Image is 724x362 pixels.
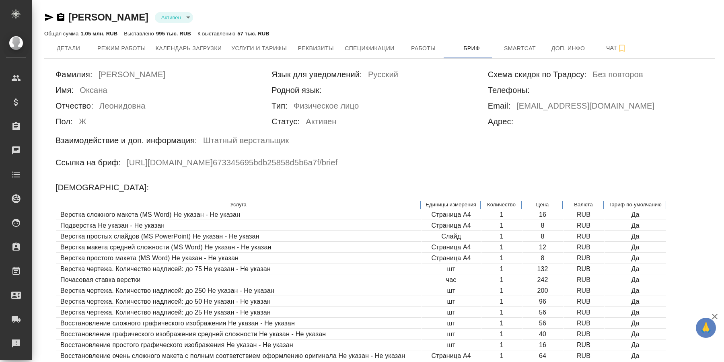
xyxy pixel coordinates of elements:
td: RUB [564,308,604,318]
h6: Статус: [271,115,300,128]
td: Восстановление простого графического изображения Не указан - Не указан [56,340,421,350]
h6: Язык для уведомлений: [271,68,362,81]
td: RUB [564,221,604,231]
td: 1 [481,264,522,274]
td: 1 [481,286,522,296]
p: Общая сумма [44,31,80,37]
td: Да [605,243,666,253]
h6: Адрес: [488,115,514,128]
td: Страница А4 [422,210,481,220]
span: Чат [597,43,636,53]
td: 1 [481,308,522,318]
td: 8 [522,253,563,263]
td: Верстка простого макета (MS Word) Не указан - Не указан [56,253,421,263]
td: Верстка чертежа. Количество надписей: до 25 Не указан - Не указан [56,308,421,318]
td: 1 [481,243,522,253]
td: Верстка чертежа. Количество надписей: до 250 Не указан - Не указан [56,286,421,296]
h6: Схема скидок по Традосу: [488,68,587,81]
td: Верстка чертежа. Количество надписей: до 50 Не указан - Не указан [56,297,421,307]
td: 8 [522,221,563,231]
td: 1 [481,297,522,307]
td: Да [605,340,666,350]
a: [PERSON_NAME] [68,12,148,23]
td: 56 [522,308,563,318]
h6: Отчество: [56,99,93,112]
p: Единицы измерения [426,201,476,209]
td: 1 [481,319,522,329]
p: Количество [485,201,517,209]
td: RUB [564,319,604,329]
span: Календарь загрузки [156,43,222,53]
span: Smartcat [501,43,539,53]
h6: Леонидовна [99,99,146,115]
td: Да [605,286,666,296]
div: Активен [155,12,193,23]
td: Верстка чертежа. Количество надписей: до 75 Не указан - Не указан [56,264,421,274]
span: Режим работы [97,43,146,53]
button: Активен [159,14,183,21]
td: 1 [481,351,522,361]
td: Да [605,221,666,231]
h6: [DEMOGRAPHIC_DATA]: [56,181,149,194]
td: Верстка макета средней сложности (MS Word) Не указан - Не указан [56,243,421,253]
span: 🙏 [699,319,713,336]
td: RUB [564,210,604,220]
td: шт [422,308,481,318]
td: Да [605,297,666,307]
td: Подверстка Не указан - Не указан [56,221,421,231]
p: Выставлено [124,31,156,37]
td: RUB [564,340,604,350]
td: Верстка сложного макета (MS Word) Не указан - Не указан [56,210,421,220]
p: 57 тыс. RUB [237,31,269,37]
span: Доп. инфо [549,43,588,53]
td: Да [605,253,666,263]
td: Восстановление сложного графического изображения Не указан - Не указан [56,319,421,329]
p: Цена [527,201,558,209]
td: Восстановление графического изображения средней сложности Не указан - Не указан [56,329,421,339]
td: 1 [481,275,522,285]
td: Верстка простых слайдов (MS PowerPoint) Не указан - Не указан [56,232,421,242]
svg: Подписаться [617,43,627,53]
td: 16 [522,340,563,350]
td: 1 [481,253,522,263]
td: 8 [522,232,563,242]
td: Страница А4 [422,253,481,263]
td: Да [605,329,666,339]
td: 200 [522,286,563,296]
td: RUB [564,351,604,361]
td: Да [605,319,666,329]
td: RUB [564,264,604,274]
button: 🙏 [696,318,716,338]
td: 1 [481,210,522,220]
h6: Email: [488,99,510,112]
p: Услуга [60,201,416,209]
span: Работы [404,43,443,53]
h6: Оксана [80,84,107,99]
td: RUB [564,329,604,339]
td: 40 [522,329,563,339]
td: 96 [522,297,563,307]
td: Слайд [422,232,481,242]
td: 56 [522,319,563,329]
h6: Штатный верстальщик [203,134,289,150]
td: Страница А4 [422,351,481,361]
td: 12 [522,243,563,253]
span: Реквизиты [296,43,335,53]
h6: [URL][DOMAIN_NAME] 673345695bdb25858d5b6a7f /brief [127,156,337,172]
td: Восстановление очень сложного макета с полным соответствием оформлению оригинала Не указан - Не у... [56,351,421,361]
td: Да [605,351,666,361]
td: Да [605,210,666,220]
h6: Тип: [271,99,288,112]
h6: Русский [368,68,398,84]
td: 64 [522,351,563,361]
button: Скопировать ссылку для ЯМессенджера [44,12,54,22]
h6: [EMAIL_ADDRESS][DOMAIN_NAME] [516,99,654,115]
td: час [422,275,481,285]
h6: Ж [79,115,86,131]
td: Да [605,264,666,274]
td: RUB [564,243,604,253]
p: Валюта [568,201,599,209]
p: Тариф по-умолчанию [609,201,662,209]
p: К выставлению [197,31,237,37]
td: шт [422,329,481,339]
